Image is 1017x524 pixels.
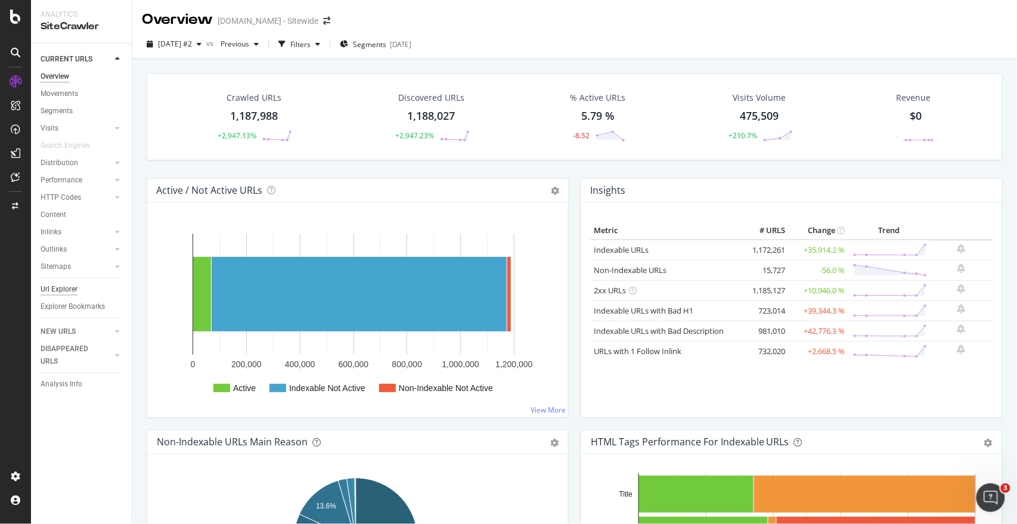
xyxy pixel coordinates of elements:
a: Visits [41,122,111,135]
a: Url Explorer [41,283,123,296]
button: Previous [216,35,263,54]
div: Segments [41,105,73,117]
a: Search Engines [41,139,102,152]
div: Non-Indexable URLs Main Reason [157,436,308,448]
a: Indexable URLs [594,244,649,255]
div: bell-plus [957,244,966,253]
a: Non-Indexable URLs [594,265,666,275]
span: 3 [1001,483,1010,493]
td: +42,776.3 % [789,321,848,341]
div: Movements [41,88,78,100]
text: 1,000,000 [442,359,479,369]
text: 200,000 [231,359,262,369]
td: 732,020 [741,341,789,361]
th: # URLS [741,222,789,240]
div: Visits Volume [733,92,786,104]
div: 1,188,027 [407,108,455,124]
div: Explorer Bookmarks [41,300,105,313]
a: View More [531,405,566,415]
i: Options [551,187,559,195]
div: bell-plus [957,284,966,293]
text: 800,000 [392,359,423,369]
div: [DATE] [390,39,411,49]
div: NEW URLS [41,325,76,338]
div: Analysis Info [41,378,82,390]
a: Performance [41,174,111,187]
a: DISAPPEARED URLS [41,343,111,368]
a: Segments [41,105,123,117]
div: Overview [41,70,69,83]
a: Movements [41,88,123,100]
a: Distribution [41,157,111,169]
div: gear [550,439,559,447]
td: 1,172,261 [741,240,789,261]
td: 723,014 [741,300,789,321]
span: Segments [353,39,386,49]
td: 1,185,127 [741,280,789,300]
div: +210.7% [728,131,757,141]
text: Active [233,383,256,393]
div: - [896,131,898,141]
text: 13.6% [316,502,336,510]
td: 15,727 [741,260,789,280]
div: +2,947.23% [395,131,434,141]
div: Search Engines [41,139,90,152]
div: HTTP Codes [41,191,81,204]
td: -56.0 % [789,260,848,280]
th: Trend [848,222,930,240]
text: 400,000 [285,359,315,369]
a: Indexable URLs with Bad H1 [594,305,693,316]
span: Revenue [897,92,931,104]
div: Outlinks [41,243,67,256]
a: URLs with 1 Follow Inlink [594,346,681,356]
div: 1,187,988 [230,108,278,124]
button: [DATE] #2 [142,35,206,54]
text: Title [619,490,633,498]
text: Indexable Not Active [289,383,365,393]
div: 5.79 % [581,108,615,124]
div: Content [41,209,66,221]
div: gear [984,439,993,447]
div: -8.52 [573,131,590,141]
div: Sitemaps [41,261,71,273]
span: 2025 Aug. 21st #2 [158,39,192,49]
iframe: Intercom live chat [976,483,1005,512]
a: Inlinks [41,226,111,238]
div: % Active URLs [570,92,625,104]
a: Overview [41,70,123,83]
div: Inlinks [41,226,61,238]
text: 600,000 [339,359,369,369]
a: 2xx URLs [594,285,626,296]
div: DISAPPEARED URLS [41,343,101,368]
th: Metric [591,222,741,240]
td: 981,010 [741,321,789,341]
span: Previous [216,39,249,49]
text: 1,200,000 [495,359,532,369]
div: A chart. [157,222,559,408]
div: bell-plus [957,263,966,273]
h4: Insights [590,182,625,199]
div: 475,509 [740,108,779,124]
a: NEW URLS [41,325,111,338]
div: Filters [290,39,311,49]
div: Url Explorer [41,283,77,296]
div: bell-plus [957,304,966,314]
button: Segments[DATE] [335,35,416,54]
div: Crawled URLs [227,92,281,104]
div: SiteCrawler [41,20,122,33]
span: $0 [910,108,922,123]
div: Discovered URLs [398,92,464,104]
td: +2,668.5 % [789,341,848,361]
a: CURRENT URLS [41,53,111,66]
a: Indexable URLs with Bad Description [594,325,724,336]
a: Sitemaps [41,261,111,273]
td: +10,946.0 % [789,280,848,300]
div: bell-plus [957,324,966,334]
a: Explorer Bookmarks [41,300,123,313]
div: HTML Tags Performance for Indexable URLs [591,436,789,448]
td: +35,914.2 % [789,240,848,261]
div: Visits [41,122,58,135]
div: bell-plus [957,345,966,354]
text: 0 [191,359,196,369]
button: Filters [274,35,325,54]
